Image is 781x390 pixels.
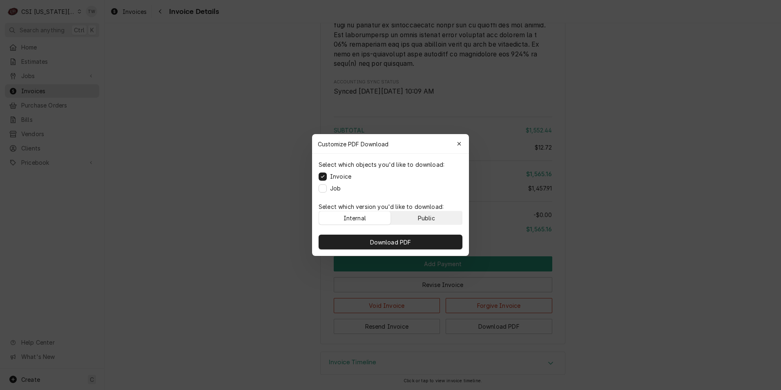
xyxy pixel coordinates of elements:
[319,160,444,169] p: Select which objects you'd like to download:
[319,202,462,211] p: Select which version you'd like to download:
[330,184,341,193] label: Job
[418,214,435,222] div: Public
[368,238,413,247] span: Download PDF
[319,235,462,249] button: Download PDF
[312,134,469,154] div: Customize PDF Download
[330,172,351,181] label: Invoice
[344,214,366,222] div: Internal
